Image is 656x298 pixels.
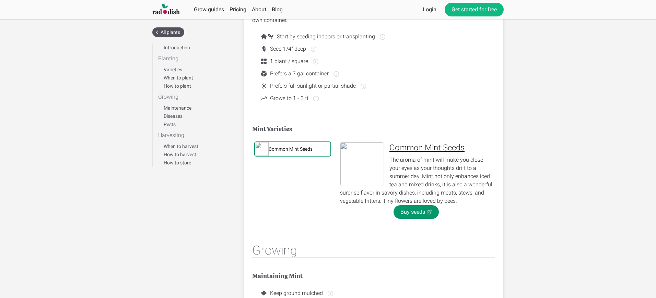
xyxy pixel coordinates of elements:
a: How to plant [164,83,191,89]
a: Grow guides [194,6,224,13]
a: Varieties [164,67,182,72]
span: Grows to 1 - 3 ft [267,94,319,102]
a: Pricing [230,6,246,13]
div: Growing [252,244,297,257]
span: 1 plant / square [267,57,319,65]
img: 5003i_Mint-Common.jpg [340,142,384,186]
h2: Maintaining Mint [252,271,495,281]
div: Growing [158,93,230,101]
span: Start by seeding indoors or transplanting [274,33,386,41]
span: Keep ground mulched [267,289,334,297]
a: Introduction [164,45,190,50]
a: Pests [164,122,176,127]
div: Harvesting [158,131,230,139]
a: About [252,6,266,13]
a: How to harvest [164,152,196,157]
a: When to harvest [164,144,198,149]
div: Common Mint Seeds [269,146,313,152]
h2: Mint Varieties [252,124,495,134]
a: Buy seeds [394,205,439,219]
a: When to plant [164,75,193,80]
div: Planting [158,54,230,63]
span: Prefers full sunlight or partial shade [267,82,367,90]
span: Seed 1/4" deep [267,45,317,53]
p: The aroma of mint will make you close your eyes as your thoughts drift to a summer day. Mint not ... [340,156,492,205]
img: 5003i_Mint-Common.jpg [255,142,269,156]
a: Diseases [164,113,183,119]
a: How to store [164,160,191,165]
span: Prefers a 7 gal container [267,70,340,78]
a: Get started for free [445,3,504,16]
img: Raddish company logo [152,3,180,16]
div: Common Mint Seeds [340,142,492,153]
a: Login [423,5,436,14]
a: All plants [152,27,184,37]
a: Blog [272,6,283,13]
a: Maintenance [164,105,191,111]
